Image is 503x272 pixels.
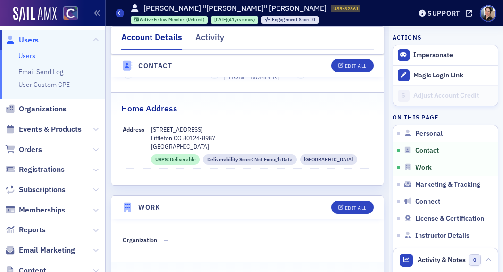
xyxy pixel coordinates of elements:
span: Connect [415,197,440,206]
span: Instructor Details [415,231,469,240]
a: Events & Products [5,124,82,135]
span: [DATE] [214,17,227,23]
span: Fellow Member (Retired) [154,17,204,23]
span: Events & Products [19,124,82,135]
span: Registrations [19,164,65,175]
div: Support [428,9,460,17]
span: USPS : [155,156,170,163]
a: User Custom CPE [18,80,70,89]
span: Orders [19,144,42,155]
span: Work [415,163,432,172]
span: — [164,236,168,244]
span: Personal [415,129,443,138]
p: Littleton CO 80124-8987 [151,134,372,142]
div: Deliverability Score: Not Enough Data [203,154,296,165]
span: Activity & Notes [418,255,466,265]
div: 0 [272,17,316,23]
h1: [PERSON_NAME] "[PERSON_NAME]" [PERSON_NAME] [143,3,327,14]
div: Magic Login Link [413,71,493,80]
h4: Contact [138,61,172,71]
span: Contact [415,146,439,155]
a: Email Send Log [18,68,63,76]
span: Active [140,17,154,23]
div: Activity [195,31,224,49]
button: Magic Login Link [393,65,498,85]
div: Edit All [345,205,367,211]
a: View Homepage [57,6,78,22]
a: Users [5,35,39,45]
div: Adjust Account Credit [413,92,493,100]
span: Marketing & Tracking [415,180,480,189]
a: Adjust Account Credit [393,85,498,106]
div: Edit All [345,64,367,69]
span: Subscriptions [19,185,66,195]
span: Address [123,126,144,133]
span: USR-32361 [333,5,359,12]
a: Reports [5,225,46,235]
span: Profile [480,5,496,22]
span: Users [19,35,39,45]
a: Users [18,51,35,60]
div: (41yrs 6mos) [214,17,255,23]
span: Engagement Score : [272,17,313,23]
a: Email Marketing [5,245,75,255]
a: Registrations [5,164,65,175]
a: Orders [5,144,42,155]
span: 0 [469,254,481,266]
span: Reports [19,225,46,235]
span: License & Certification [415,214,484,223]
a: Organizations [5,104,67,114]
button: Edit All [331,59,374,73]
h4: Actions [393,33,422,42]
img: SailAMX [13,7,57,22]
img: SailAMX [63,6,78,21]
p: [STREET_ADDRESS] [151,125,372,134]
a: Subscriptions [5,185,66,195]
a: Memberships [5,205,65,215]
span: Organizations [19,104,67,114]
button: Impersonate [413,51,453,59]
h4: Work [138,203,160,212]
span: Organization [123,236,157,244]
div: 1984-02-06 00:00:00 [211,16,258,24]
span: Memberships [19,205,65,215]
h2: Home Address [121,102,177,115]
div: Engagement Score: 0 [261,16,319,24]
p: [GEOGRAPHIC_DATA] [151,142,372,151]
button: Edit All [331,201,374,214]
div: USPS: Deliverable [151,154,200,165]
a: Active Fellow Member (Retired) [134,17,205,23]
span: Deliverability Score : [207,156,254,163]
div: Residential Street [300,154,358,165]
div: Account Details [121,31,182,50]
h4: On this page [393,113,498,121]
div: Active: Active: Fellow Member (Retired) [131,16,208,24]
span: Email Marketing [19,245,75,255]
